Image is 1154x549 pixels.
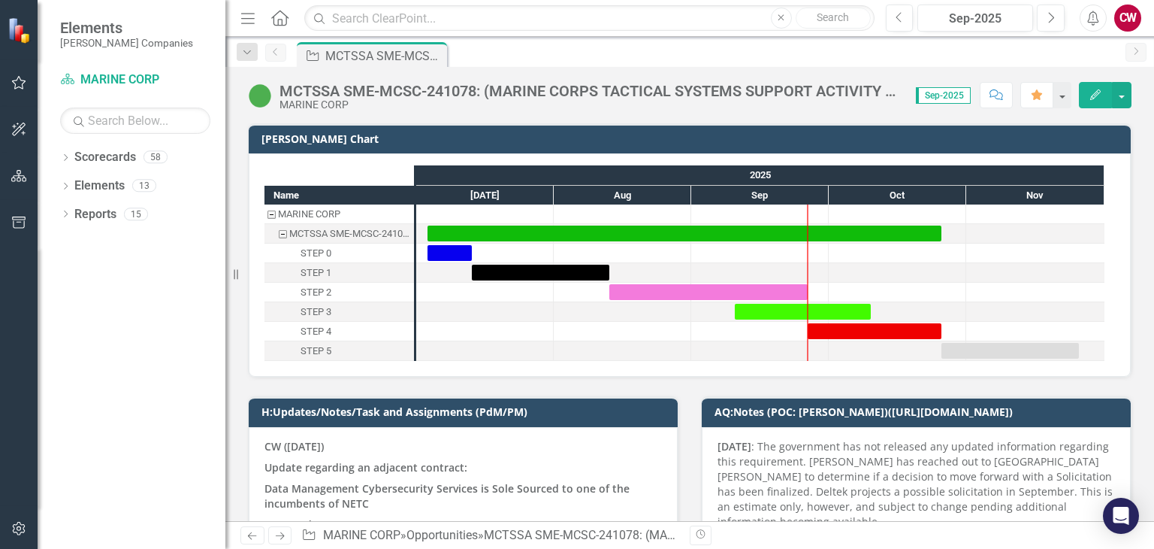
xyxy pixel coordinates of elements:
input: Search Below... [60,108,210,134]
div: MARINE CORP [279,99,901,111]
p: : The government has not released any updated information regarding this requirement. [PERSON_NAM... [717,439,1115,532]
strong: Award Date: [279,517,342,532]
div: Aug [554,186,691,205]
div: STEP 5 [264,341,414,361]
a: MARINE CORP [60,71,210,89]
span: Sep-2025 [916,87,971,104]
div: Task: Start date: 2025-07-03 End date: 2025-07-13 [427,245,472,261]
div: 15 [124,208,148,220]
a: Scorecards [74,149,136,166]
strong: CW ([DATE]) [264,439,324,453]
div: STEP 3 [264,302,414,322]
h3: [PERSON_NAME] Chart [261,133,1123,144]
div: MCTSSA SME-MCSC-241078: (MARINE CORPS TACTICAL SYSTEMS SUPPORT ACTIVITY SUBJECT MATTER EXPERTS) [484,528,1120,542]
div: Task: Start date: 2025-07-03 End date: 2025-10-26 [264,224,414,244]
div: STEP 1 [264,263,414,283]
div: Task: Start date: 2025-07-03 End date: 2025-10-26 [427,226,941,241]
div: Sep-2025 [923,10,1028,28]
div: Task: Start date: 2025-10-26 End date: 2025-11-25 [941,343,1079,359]
div: Jul [416,186,554,205]
div: Task: Start date: 2025-07-13 End date: 2025-08-13 [472,265,609,281]
a: Reports [74,206,116,223]
div: STEP 2 [301,283,331,302]
div: Task: Start date: 2025-09-26 End date: 2025-10-26 [808,323,941,339]
p: [DATE] [279,517,662,532]
a: Opportunities [406,528,478,542]
img: Active [248,83,272,108]
div: Sep [691,186,829,205]
div: MCTSSA SME-MCSC-241078: (MARINE CORPS TACTICAL SYSTEMS SUPPORT ACTIVITY SUBJECT MATTER EXPERTS) [279,83,901,99]
a: Elements [74,177,125,195]
div: Nov [966,186,1104,205]
div: STEP 0 [301,244,331,263]
div: Task: Start date: 2025-08-13 End date: 2025-09-26 [264,283,414,302]
div: Task: Start date: 2025-09-10 End date: 2025-10-10 [264,302,414,322]
button: Search [796,8,871,29]
div: MARINE CORP [264,205,414,224]
span: Search [817,11,849,23]
div: Task: MARINE CORP Start date: 2025-07-03 End date: 2025-07-04 [264,205,414,224]
input: Search ClearPoint... [304,5,874,32]
div: MCTSSA SME-MCSC-241078: (MARINE CORPS TACTICAL SYSTEMS SUPPORT ACTIVITY SUBJECT MATTER EXPERTS) [325,47,443,65]
div: Task: Start date: 2025-09-26 End date: 2025-10-26 [264,322,414,341]
small: [PERSON_NAME] Companies [60,37,193,49]
div: Task: Start date: 2025-10-26 End date: 2025-11-25 [264,341,414,361]
div: MCTSSA SME-MCSC-241078: (MARINE CORPS TACTICAL SYSTEMS SUPPORT ACTIVITY SUBJECT MATTER EXPERTS) [264,224,414,244]
div: Oct [829,186,966,205]
div: Task: Start date: 2025-09-10 End date: 2025-10-10 [735,304,871,320]
div: STEP 1 [301,263,331,283]
div: 58 [143,151,168,164]
div: MARINE CORP [278,205,340,224]
strong: [DATE] [717,439,751,453]
div: Task: Start date: 2025-07-03 End date: 2025-07-13 [264,244,414,263]
strong: Data Management Cybersecurity Services is Sole Sourced to one of the incumbents of NETC [264,481,630,511]
h3: AQ:Notes (POC: [PERSON_NAME])([URL][DOMAIN_NAME]) [714,406,1123,417]
div: STEP 4 [264,322,414,341]
span: Elements [60,19,193,37]
div: Task: Start date: 2025-08-13 End date: 2025-09-26 [609,284,808,300]
div: STEP 2 [264,283,414,302]
div: STEP 5 [301,341,331,361]
div: MCTSSA SME-MCSC-241078: (MARINE CORPS TACTICAL SYSTEMS SUPPORT ACTIVITY SUBJECT MATTER EXPERTS) [289,224,409,244]
div: 2025 [416,165,1104,185]
button: CW [1114,5,1141,32]
img: ClearPoint Strategy [8,17,34,44]
div: Name [264,186,414,205]
div: Open Intercom Messenger [1103,498,1139,534]
div: 13 [132,180,156,193]
div: STEP 3 [301,302,331,322]
h3: H:Updates/Notes/Task and Assignments (PdM/PM) [261,406,670,417]
div: STEP 4 [301,322,331,341]
div: » » [301,527,678,544]
button: Sep-2025 [917,5,1033,32]
div: STEP 0 [264,244,414,263]
a: MARINE CORP [323,528,400,542]
strong: Update regarding an adjacent contract: [264,460,467,475]
div: Task: Start date: 2025-07-13 End date: 2025-08-13 [264,263,414,283]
